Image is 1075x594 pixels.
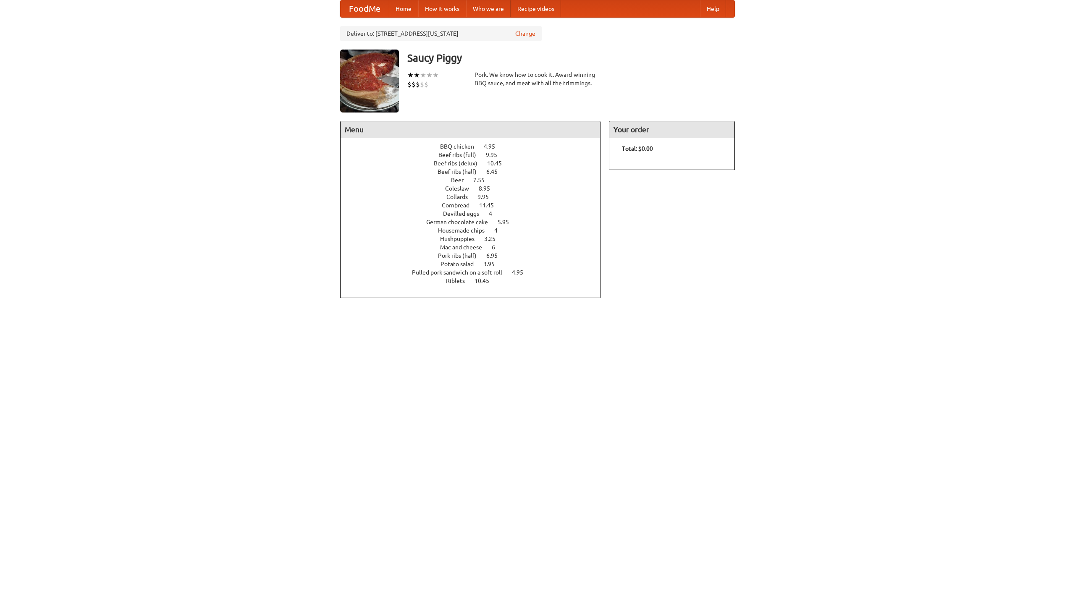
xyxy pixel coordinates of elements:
span: 6 [492,244,503,251]
li: ★ [414,71,420,80]
span: 11.45 [479,202,502,209]
a: Devilled eggs 4 [443,210,508,217]
a: Beef ribs (half) 6.45 [438,168,513,175]
span: Devilled eggs [443,210,488,217]
li: $ [416,80,420,89]
span: Cornbread [442,202,478,209]
li: $ [420,80,424,89]
span: 6.45 [486,168,506,175]
a: Beef ribs (delux) 10.45 [434,160,517,167]
h3: Saucy Piggy [407,50,735,66]
h4: Menu [341,121,600,138]
li: ★ [407,71,414,80]
li: ★ [426,71,433,80]
span: Housemade chips [438,227,493,234]
div: Deliver to: [STREET_ADDRESS][US_STATE] [340,26,542,41]
span: Pork ribs (half) [438,252,485,259]
a: Beer 7.55 [451,177,500,183]
span: 5.95 [498,219,517,225]
span: 10.45 [487,160,510,167]
span: 4.95 [512,269,532,276]
a: Cornbread 11.45 [442,202,509,209]
li: $ [407,80,412,89]
span: 3.25 [484,236,504,242]
span: Beer [451,177,472,183]
span: 10.45 [475,277,498,284]
b: Total: $0.00 [622,145,653,152]
a: Home [389,0,418,17]
span: 9.95 [477,194,497,200]
img: angular.jpg [340,50,399,113]
a: Mac and cheese 6 [440,244,511,251]
li: ★ [433,71,439,80]
span: 3.95 [483,261,503,267]
span: Riblets [446,277,473,284]
span: Beef ribs (full) [438,152,485,158]
span: 9.95 [486,152,506,158]
div: Pork. We know how to cook it. Award-winning BBQ sauce, and meat with all the trimmings. [475,71,600,87]
a: Hushpuppies 3.25 [440,236,511,242]
span: Coleslaw [445,185,477,192]
span: Beef ribs (half) [438,168,485,175]
a: Who we are [466,0,511,17]
a: Change [515,29,535,38]
span: Beef ribs (delux) [434,160,486,167]
span: 4 [489,210,501,217]
a: Coleslaw 8.95 [445,185,506,192]
span: Potato salad [440,261,482,267]
a: Pork ribs (half) 6.95 [438,252,513,259]
li: ★ [420,71,426,80]
span: 4.95 [484,143,503,150]
span: German chocolate cake [426,219,496,225]
h4: Your order [609,121,734,138]
a: Beef ribs (full) 9.95 [438,152,513,158]
a: Potato salad 3.95 [440,261,510,267]
span: 7.55 [473,177,493,183]
span: Mac and cheese [440,244,490,251]
a: Pulled pork sandwich on a soft roll 4.95 [412,269,539,276]
a: Housemade chips 4 [438,227,513,234]
span: BBQ chicken [440,143,482,150]
a: Riblets 10.45 [446,277,505,284]
span: Pulled pork sandwich on a soft roll [412,269,511,276]
a: BBQ chicken 4.95 [440,143,511,150]
a: German chocolate cake 5.95 [426,219,524,225]
li: $ [412,80,416,89]
a: FoodMe [341,0,389,17]
span: Hushpuppies [440,236,483,242]
span: 6.95 [486,252,506,259]
a: Recipe videos [511,0,561,17]
span: 4 [494,227,506,234]
a: Help [700,0,726,17]
a: How it works [418,0,466,17]
a: Collards 9.95 [446,194,504,200]
li: $ [424,80,428,89]
span: Collards [446,194,476,200]
span: 8.95 [479,185,498,192]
